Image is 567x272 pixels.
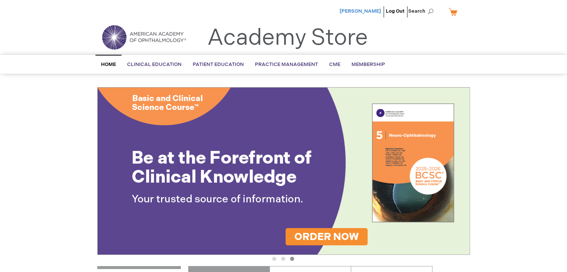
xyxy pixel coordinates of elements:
span: Practice Management [255,61,318,67]
button: 1 of 3 [272,257,276,261]
span: Patient Education [193,61,244,67]
button: 2 of 3 [281,257,285,261]
button: 3 of 3 [290,257,294,261]
a: [PERSON_NAME] [340,8,381,14]
span: Clinical Education [127,61,182,67]
a: Academy Store [207,25,368,51]
a: Log Out [386,8,404,14]
span: Home [101,61,116,67]
span: Search [408,4,437,19]
span: CME [329,61,340,67]
span: Membership [352,61,385,67]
